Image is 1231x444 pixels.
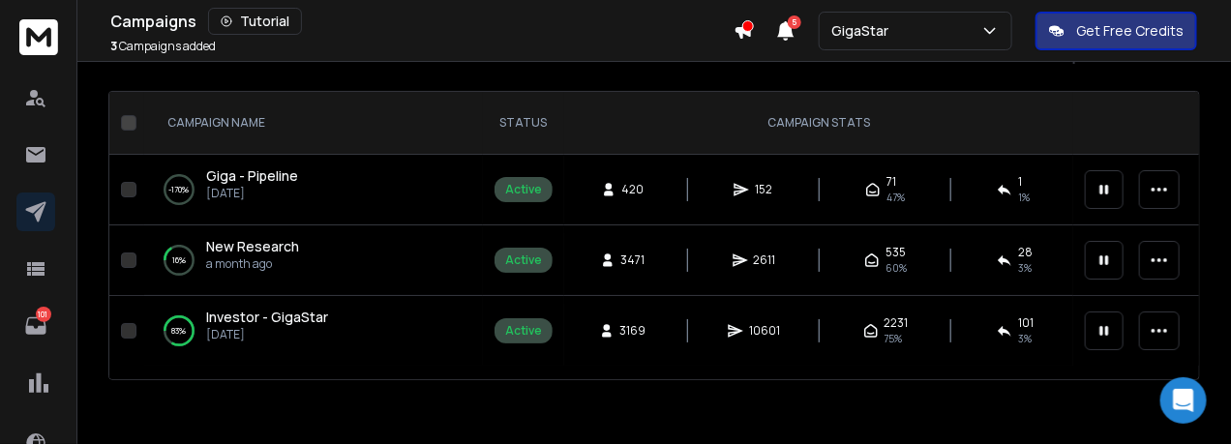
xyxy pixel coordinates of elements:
[172,321,187,340] p: 83 %
[1018,331,1032,346] span: 3 %
[505,182,542,197] div: Active
[206,166,298,185] span: Giga - Pipeline
[788,15,801,29] span: 5
[144,225,483,296] td: 16%New Researcha month ago
[206,308,328,327] a: Investor - GigaStar
[754,252,776,268] span: 2611
[831,21,896,41] p: GigaStar
[505,323,542,339] div: Active
[1036,12,1197,50] button: Get Free Credits
[749,323,780,339] span: 10601
[1018,260,1032,276] span: 3 %
[755,182,774,197] span: 152
[505,252,542,268] div: Active
[564,92,1073,155] th: CAMPAIGN STATS
[1018,315,1034,331] span: 101
[621,252,646,268] span: 3471
[144,92,483,155] th: CAMPAIGN NAME
[110,8,734,35] div: Campaigns
[885,315,909,331] span: 2231
[206,237,299,255] span: New Research
[110,39,216,54] p: Campaigns added
[885,331,903,346] span: 75 %
[36,307,51,322] p: 101
[144,155,483,225] td: -170%Giga - Pipeline[DATE]
[172,251,186,270] p: 16 %
[16,307,55,345] a: 101
[886,174,896,190] span: 71
[206,256,299,272] p: a month ago
[208,8,302,35] button: Tutorial
[620,323,646,339] span: 3169
[144,296,483,367] td: 83%Investor - GigaStar[DATE]
[1018,174,1022,190] span: 1
[206,186,298,201] p: [DATE]
[110,38,117,54] span: 3
[206,166,298,186] a: Giga - Pipeline
[206,327,328,342] p: [DATE]
[886,260,907,276] span: 60 %
[1018,190,1030,205] span: 1 %
[206,237,299,256] a: New Research
[169,180,190,199] p: -170 %
[622,182,645,197] span: 420
[206,308,328,326] span: Investor - GigaStar
[483,92,564,155] th: STATUS
[886,245,906,260] span: 535
[1076,21,1184,41] p: Get Free Credits
[1018,245,1033,260] span: 28
[886,190,905,205] span: 47 %
[1160,377,1207,424] div: Open Intercom Messenger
